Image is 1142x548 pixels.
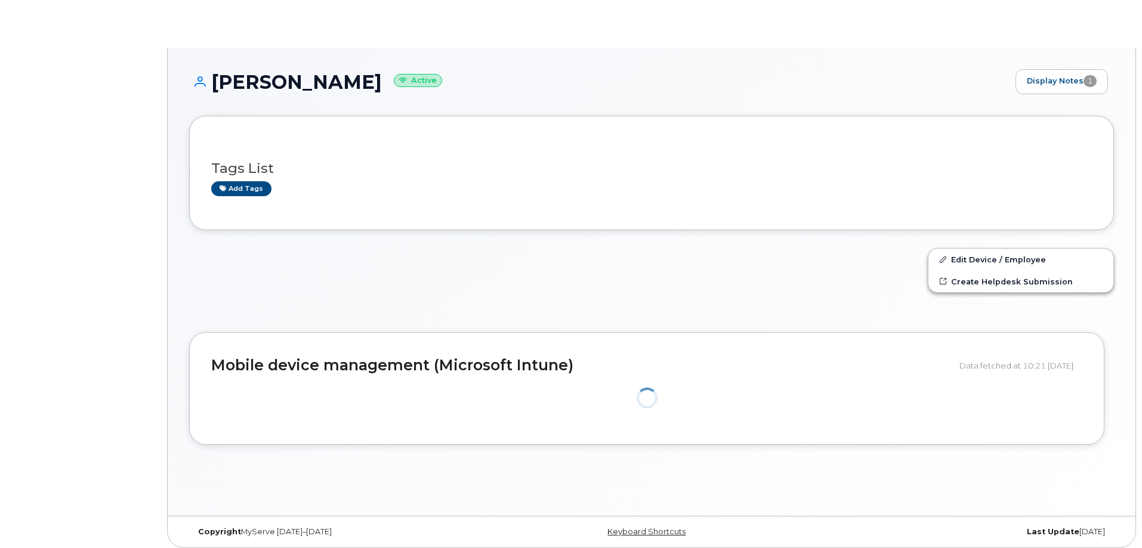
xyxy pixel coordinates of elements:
span: 1 [1084,75,1097,87]
a: Keyboard Shortcuts [607,527,686,536]
div: MyServe [DATE]–[DATE] [189,527,498,537]
h2: Mobile device management (Microsoft Intune) [211,357,950,374]
a: Display Notes1 [1016,69,1108,94]
small: Active [394,74,442,88]
h3: Tags List [211,161,1092,176]
div: [DATE] [805,527,1114,537]
a: Add tags [211,181,271,196]
h1: [PERSON_NAME] [189,72,1010,92]
div: Data fetched at 10:21 [DATE] [959,354,1082,377]
a: Edit Device / Employee [928,249,1113,270]
a: Create Helpdesk Submission [928,271,1113,292]
strong: Last Update [1027,527,1079,536]
strong: Copyright [198,527,241,536]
